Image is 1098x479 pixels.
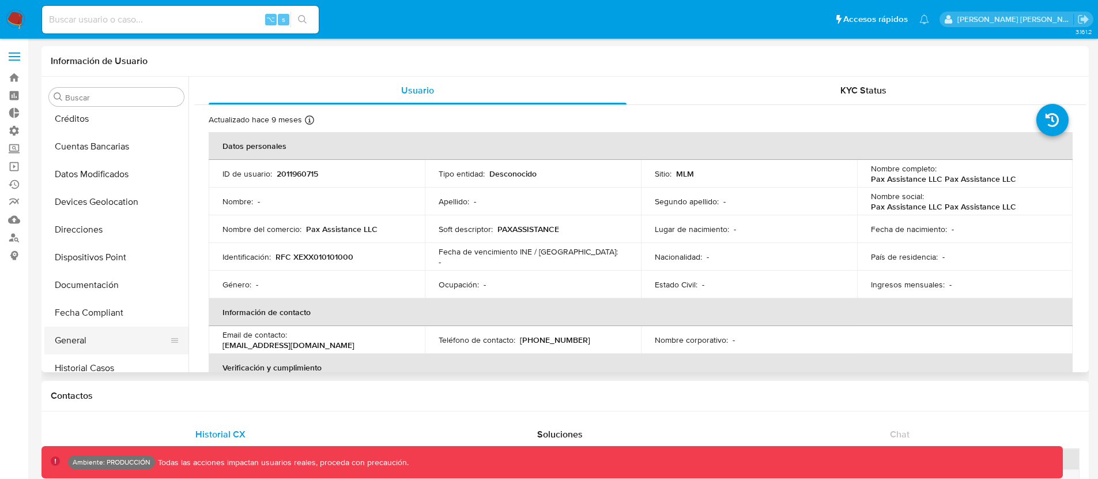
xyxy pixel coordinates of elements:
[655,279,697,290] p: Estado Civil :
[497,224,559,234] p: PAXASSISTANCE
[723,196,726,207] p: -
[871,224,947,234] p: Fecha de nacimiento :
[44,188,188,216] button: Devices Geolocation
[209,298,1073,326] th: Información de contacto
[840,84,886,97] span: KYC Status
[222,169,272,179] p: ID de usuario :
[73,460,150,465] p: Ambiente: PRODUCCIÓN
[537,428,583,441] span: Soluciones
[44,105,188,133] button: Créditos
[676,169,694,179] p: MLM
[195,428,246,441] span: Historial CX
[44,216,188,244] button: Direcciones
[871,252,938,262] p: País de residencia :
[439,169,485,179] p: Tipo entidad :
[871,201,1016,212] p: Pax Assistance LLC Pax Assistance LLC
[871,174,1016,184] p: Pax Assistance LLC Pax Assistance LLC
[65,92,179,103] input: Buscar
[734,224,736,234] p: -
[520,335,590,345] p: [PHONE_NUMBER]
[222,279,251,290] p: Género :
[949,279,952,290] p: -
[655,224,729,234] p: Lugar de nacimiento :
[44,271,188,299] button: Documentación
[209,114,302,125] p: Actualizado hace 9 meses
[256,279,258,290] p: -
[489,169,537,179] p: Desconocido
[890,428,910,441] span: Chat
[439,335,515,345] p: Teléfono de contacto :
[439,224,493,234] p: Soft descriptor :
[733,335,735,345] p: -
[44,354,188,382] button: Historial Casos
[44,133,188,160] button: Cuentas Bancarias
[258,196,260,207] p: -
[222,340,354,350] p: [EMAIL_ADDRESS][DOMAIN_NAME]
[655,335,728,345] p: Nombre corporativo :
[439,257,441,267] p: -
[439,196,469,207] p: Apellido :
[266,14,275,25] span: ⌥
[209,354,1073,381] th: Verificación y cumplimiento
[44,327,179,354] button: General
[707,252,709,262] p: -
[474,196,476,207] p: -
[290,12,314,28] button: search-icon
[209,132,1073,160] th: Datos personales
[871,191,924,201] p: Nombre social :
[1077,13,1089,25] a: Salir
[51,390,1080,402] h1: Contactos
[439,246,618,257] p: Fecha de vencimiento INE / [GEOGRAPHIC_DATA] :
[919,14,929,24] a: Notificaciones
[222,196,253,207] p: Nombre :
[222,224,301,234] p: Nombre del comercio :
[44,160,188,188] button: Datos Modificados
[484,279,486,290] p: -
[655,196,719,207] p: Segundo apellido :
[44,299,188,327] button: Fecha Compliant
[42,12,319,27] input: Buscar usuario o caso...
[54,92,63,102] button: Buscar
[277,169,318,179] p: 2011960715
[439,279,479,290] p: Ocupación :
[942,252,945,262] p: -
[401,84,434,97] span: Usuario
[155,457,409,468] p: Todas las acciones impactan usuarios reales, proceda con precaución.
[44,244,188,271] button: Dispositivos Point
[282,14,285,25] span: s
[276,252,353,262] p: RFC XEXX010101000
[871,279,945,290] p: Ingresos mensuales :
[871,163,937,174] p: Nombre completo :
[222,330,287,340] p: Email de contacto :
[952,224,954,234] p: -
[222,252,271,262] p: Identificación :
[957,14,1074,25] p: victor.david@mercadolibre.com.co
[306,224,378,234] p: Pax Assistance LLC
[655,169,671,179] p: Sitio :
[51,55,148,67] h1: Información de Usuario
[843,13,908,25] span: Accesos rápidos
[702,279,704,290] p: -
[655,252,702,262] p: Nacionalidad :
